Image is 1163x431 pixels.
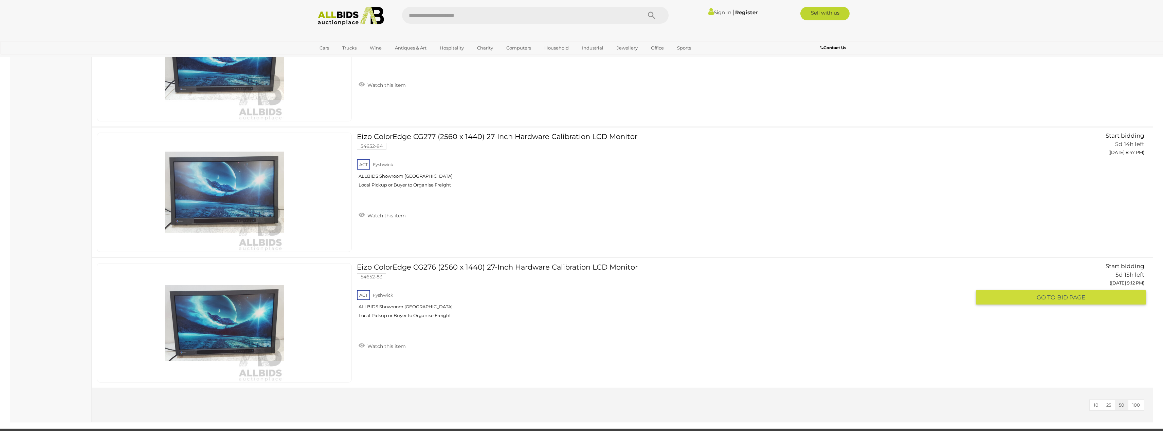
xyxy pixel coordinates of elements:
[647,42,668,54] a: Office
[365,42,386,54] a: Wine
[1106,263,1144,270] span: Start bidding
[976,290,1146,305] button: GO TOBID PAGE
[314,7,388,25] img: Allbids.com.au
[1094,402,1098,408] span: 10
[1037,294,1057,301] span: GO TO
[1128,400,1144,410] button: 100
[473,42,497,54] a: Charity
[1106,132,1144,139] span: Start bidding
[366,82,406,88] span: Watch this item
[165,133,284,252] img: 54652-84a.jpg
[357,210,407,220] a: Watch this item
[165,2,284,121] img: 54652-88a.jpg
[635,7,669,24] button: Search
[1119,402,1124,408] span: 50
[708,9,731,16] a: Sign In
[981,263,1146,305] a: Start bidding 5d 15h left ([DATE] 9:12 PM) GO TOBID PAGE
[1132,402,1140,408] span: 100
[1102,400,1115,410] button: 25
[820,44,848,52] a: Contact Us
[357,79,407,90] a: Watch this item
[366,343,406,349] span: Watch this item
[362,133,971,193] a: Eizo ColorEdge CG277 (2560 x 1440) 27-Inch Hardware Calibration LCD Monitor 54652-84 ACT Fyshwick...
[315,42,333,54] a: Cars
[612,42,642,54] a: Jewellery
[362,263,971,324] a: Eizo ColorEdge CG276 (2560 x 1440) 27-Inch Hardware Calibration LCD Monitor 54652-83 ACT Fyshwick...
[1115,400,1128,410] button: 50
[366,213,406,219] span: Watch this item
[362,2,971,62] a: Eizo ColorEdge CG277 (2560 x 1440) 27-Inch Hardware Calibration LCD Monitor 54652-88 ACT Fyshwick...
[540,42,573,54] a: Household
[735,9,758,16] a: Register
[357,340,407,351] a: Watch this item
[502,42,535,54] a: Computers
[981,133,1146,159] a: Start bidding 5d 14h left ([DATE] 8:47 PM)
[1106,402,1111,408] span: 25
[673,42,695,54] a: Sports
[1090,400,1103,410] button: 10
[732,8,734,16] span: |
[1057,294,1085,301] span: BID PAGE
[578,42,608,54] a: Industrial
[820,45,846,50] b: Contact Us
[315,54,372,65] a: [GEOGRAPHIC_DATA]
[435,42,468,54] a: Hospitality
[165,263,284,382] img: 54652-83a.jpg
[800,7,850,20] a: Sell with us
[390,42,431,54] a: Antiques & Art
[338,42,361,54] a: Trucks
